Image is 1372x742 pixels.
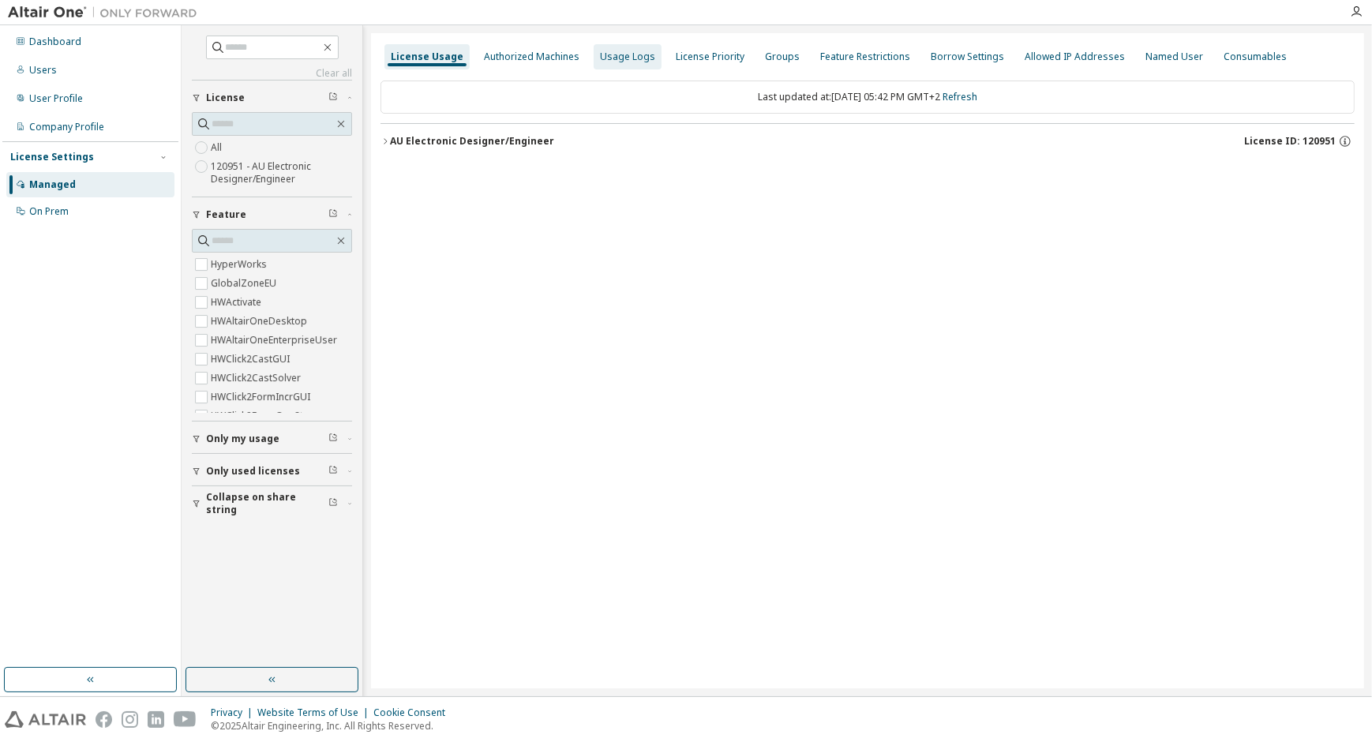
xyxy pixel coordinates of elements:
span: Only used licenses [206,465,300,478]
div: Authorized Machines [484,51,579,63]
div: Privacy [211,706,257,719]
label: HWAltairOneEnterpriseUser [211,331,340,350]
button: License [192,81,352,115]
div: Consumables [1224,51,1287,63]
label: HWClick2CastSolver [211,369,304,388]
label: GlobalZoneEU [211,274,279,293]
label: All [211,138,225,157]
button: Only my usage [192,422,352,456]
span: Clear filter [328,465,338,478]
img: altair_logo.svg [5,711,86,728]
img: instagram.svg [122,711,138,728]
div: Dashboard [29,36,81,48]
span: License ID: 120951 [1244,135,1336,148]
label: 120951 - AU Electronic Designer/Engineer [211,157,352,189]
a: Refresh [943,90,977,103]
button: Collapse on share string [192,486,352,521]
span: Clear filter [328,92,338,104]
div: Named User [1145,51,1203,63]
div: Managed [29,178,76,191]
div: Last updated at: [DATE] 05:42 PM GMT+2 [380,81,1355,114]
span: Feature [206,208,246,221]
div: Website Terms of Use [257,706,373,719]
div: On Prem [29,205,69,218]
button: Feature [192,197,352,232]
label: HWAltairOneDesktop [211,312,310,331]
div: Company Profile [29,121,104,133]
img: Altair One [8,5,205,21]
label: HWClick2FormIncrGUI [211,388,313,407]
div: Users [29,64,57,77]
p: © 2025 Altair Engineering, Inc. All Rights Reserved. [211,719,455,733]
img: linkedin.svg [148,711,164,728]
div: Allowed IP Addresses [1025,51,1125,63]
label: HyperWorks [211,255,270,274]
div: AU Electronic Designer/Engineer [390,135,554,148]
label: HWClick2CastGUI [211,350,293,369]
span: Only my usage [206,433,279,445]
img: facebook.svg [96,711,112,728]
div: Feature Restrictions [820,51,910,63]
label: HWClick2FormOneStep [211,407,318,425]
div: License Priority [676,51,744,63]
div: License Usage [391,51,463,63]
label: HWActivate [211,293,264,312]
span: License [206,92,245,104]
span: Clear filter [328,433,338,445]
span: Collapse on share string [206,491,328,516]
button: AU Electronic Designer/EngineerLicense ID: 120951 [380,124,1355,159]
div: License Settings [10,151,94,163]
div: User Profile [29,92,83,105]
button: Only used licenses [192,454,352,489]
div: Groups [765,51,800,63]
span: Clear filter [328,497,338,510]
a: Clear all [192,67,352,80]
div: Usage Logs [600,51,655,63]
img: youtube.svg [174,711,197,728]
div: Cookie Consent [373,706,455,719]
span: Clear filter [328,208,338,221]
div: Borrow Settings [931,51,1004,63]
